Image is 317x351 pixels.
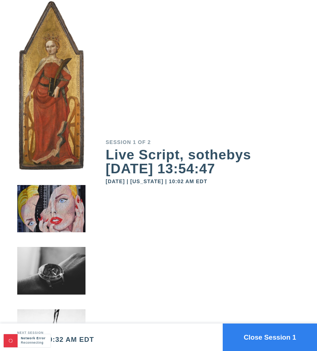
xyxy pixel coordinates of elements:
[106,179,300,184] div: [DATE] | [US_STATE] | 10:02 AM EDT
[17,332,94,335] div: Next session
[17,185,86,247] img: small
[21,336,47,341] div: Network Error
[17,0,86,185] img: small
[17,336,94,343] div: [DATE] 10:32 AM EDT
[21,341,47,345] div: Reconnecting
[106,148,300,175] div: Live Script, sothebys [DATE] 13:54:47
[17,248,86,310] img: small
[106,140,300,145] div: Session 1 of 2
[223,324,317,351] button: Close Session 1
